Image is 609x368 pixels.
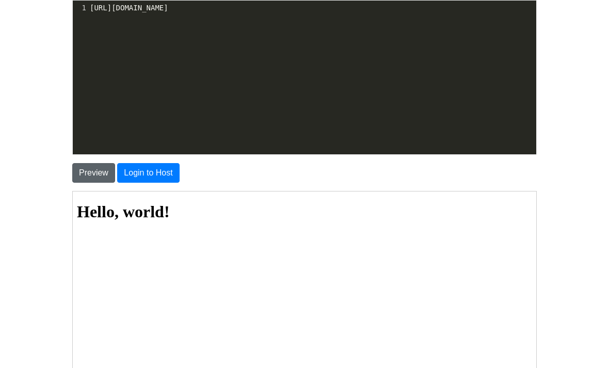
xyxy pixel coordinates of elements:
[72,163,115,183] button: Preview
[4,11,459,30] h1: Hello, world!
[117,163,179,183] button: Login to Host
[73,3,88,13] div: 1
[90,4,168,12] span: [URL][DOMAIN_NAME]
